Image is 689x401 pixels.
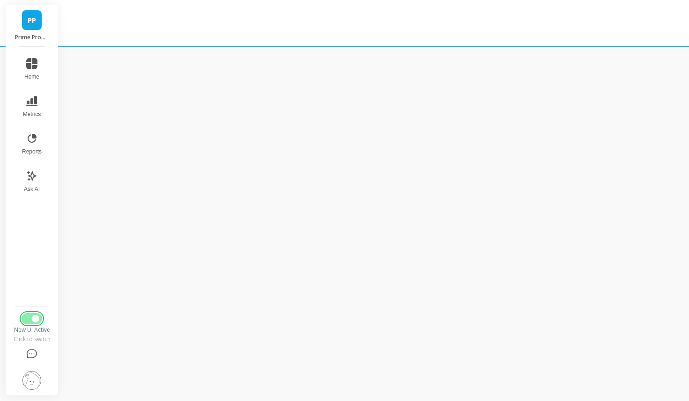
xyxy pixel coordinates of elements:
[22,313,42,324] button: Switch to Legacy UI
[22,371,41,390] img: profile picture
[16,52,47,86] button: Home
[13,343,51,365] button: Help
[15,34,49,41] p: Prime Prometics™
[13,326,51,334] div: New UI Active
[16,165,47,198] button: Ask AI
[13,335,51,343] div: Click to switch
[16,127,47,161] button: Reports
[24,73,39,80] span: Home
[23,110,41,118] span: Metrics
[22,148,42,155] span: Reports
[24,185,40,193] span: Ask AI
[13,365,51,395] button: Settings
[16,90,47,124] button: Metrics
[28,15,36,26] span: PP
